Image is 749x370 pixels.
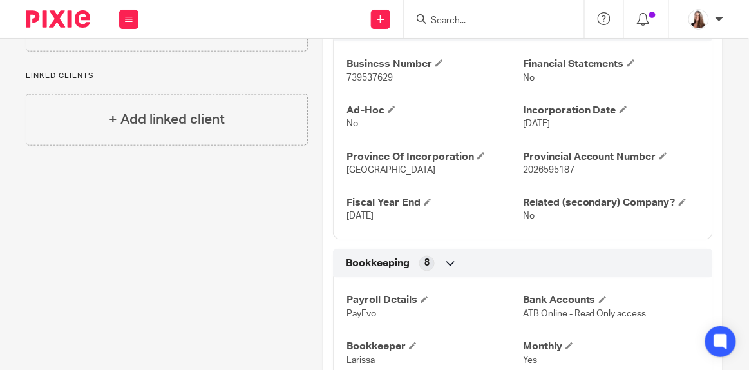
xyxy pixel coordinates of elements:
span: [GEOGRAPHIC_DATA] [346,166,435,175]
p: Linked clients [26,71,308,81]
span: 739537629 [346,73,393,83]
span: [DATE] [523,119,550,128]
span: Bookkeeping [346,257,410,271]
h4: Province Of Incorporation [346,150,523,164]
span: No [523,212,535,221]
span: 8 [424,257,430,270]
input: Search [430,15,545,27]
h4: Ad-Hoc [346,104,523,117]
h4: Payroll Details [346,294,523,307]
h4: Provincial Account Number [523,150,699,164]
span: [DATE] [346,212,374,221]
h4: Business Number [346,57,523,71]
h4: Bank Accounts [523,294,699,307]
span: 2026595187 [523,166,574,175]
img: Pixie [26,10,90,28]
h4: Related (secondary) Company? [523,197,699,210]
h4: Bookkeeper [346,340,523,354]
h4: Incorporation Date [523,104,699,117]
h4: Fiscal Year End [346,197,523,210]
span: Yes [523,356,537,365]
h4: Monthly [523,340,699,354]
span: PayEvo [346,310,376,319]
span: No [346,119,358,128]
span: Larissa [346,356,375,365]
span: ATB Online - Read Only access [523,310,647,319]
span: No [523,73,535,83]
img: Larissa-headshot-cropped.jpg [688,9,709,30]
h4: + Add linked client [109,110,225,130]
h4: Financial Statements [523,57,699,71]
